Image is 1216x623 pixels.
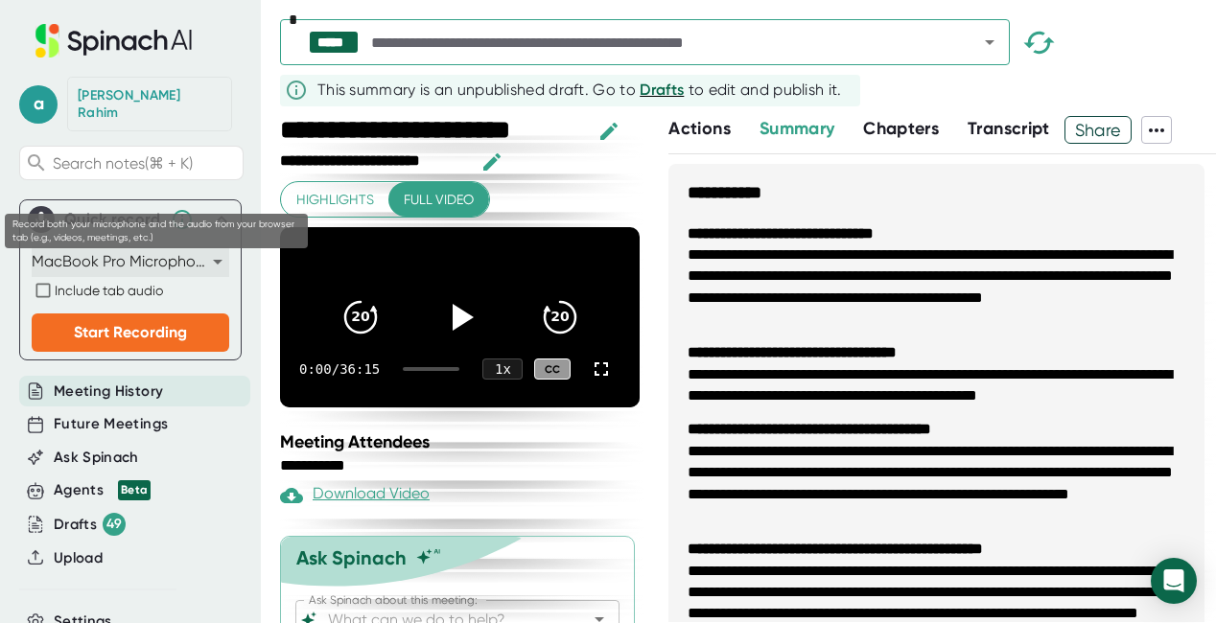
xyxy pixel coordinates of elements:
span: Highlights [296,188,374,212]
div: 0:00 / 36:15 [299,361,380,377]
div: Agents [54,479,151,501]
span: Start Recording [74,323,187,341]
div: Ask Spinach [296,546,407,569]
div: CC [534,358,571,381]
div: 49 [103,513,126,536]
span: Search notes (⌘ + K) [53,154,193,173]
div: Abdul Rahim [78,87,222,121]
div: Drafts [54,513,126,536]
button: Drafts 49 [54,513,126,536]
button: Chapters [863,116,939,142]
span: Include tab audio [55,283,163,298]
button: Meeting History [54,381,163,403]
div: Open Intercom Messenger [1151,558,1197,604]
div: MacBook Pro Microphone (Built-in) [32,246,229,277]
div: This summary is an unpublished draft. Go to to edit and publish it. [317,79,842,102]
button: Start Recording [32,313,229,352]
span: Actions [668,118,730,139]
span: a [19,85,58,124]
button: Share [1064,116,1133,144]
span: Transcript [968,118,1050,139]
span: Drafts [640,81,684,99]
div: Quick record [28,200,233,239]
button: Upload [54,547,103,569]
button: Agents Beta [54,479,151,501]
button: Transcript [968,116,1050,142]
span: Share [1065,113,1132,147]
button: Actions [668,116,730,142]
button: Summary [760,116,834,142]
button: Future Meetings [54,413,168,435]
button: Ask Spinach [54,447,139,469]
span: Full video [404,188,474,212]
button: Full video [388,182,489,218]
span: Summary [760,118,834,139]
button: Highlights [281,182,389,218]
button: Open [976,29,1003,56]
div: Quick record [64,210,161,229]
div: 1 x [482,358,523,380]
div: Meeting Attendees [280,431,644,452]
span: Chapters [863,118,939,139]
div: Download Video [280,484,430,507]
button: Drafts [640,79,684,102]
div: Beta [118,480,151,500]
